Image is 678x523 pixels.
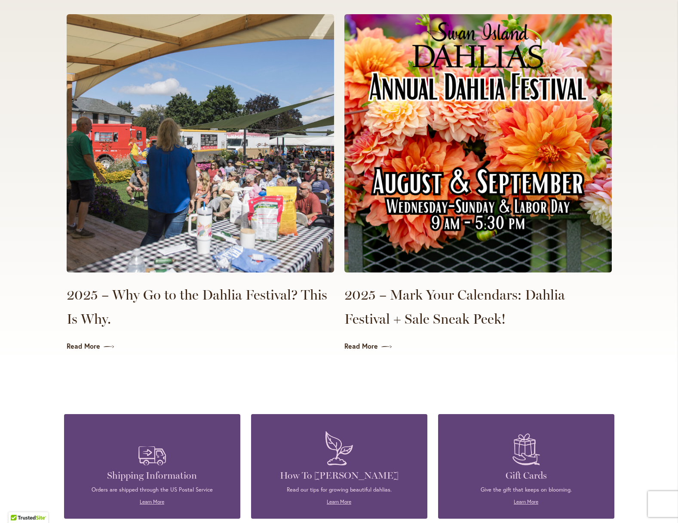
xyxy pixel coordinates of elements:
[264,470,414,482] h4: How To [PERSON_NAME]
[67,341,334,351] a: Read More
[67,14,334,272] img: Dahlia Lecture
[77,470,227,482] h4: Shipping Information
[77,486,227,494] p: Orders are shipped through the US Postal Service
[451,470,601,482] h4: Gift Cards
[264,486,414,494] p: Read our tips for growing beautiful dahlias.
[67,283,334,331] a: 2025 – Why Go to the Dahlia Festival? This Is Why.
[344,283,612,331] a: 2025 – Mark Your Calendars: Dahlia Festival + Sale Sneak Peek!
[451,486,601,494] p: Give the gift that keeps on blooming.
[344,14,612,272] img: 2025 Annual Dahlias Festival Poster
[344,341,612,351] a: Read More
